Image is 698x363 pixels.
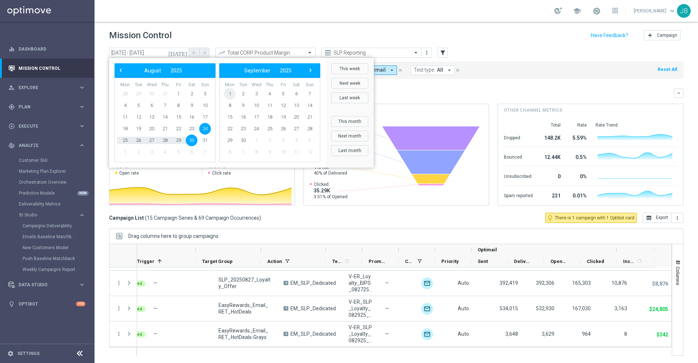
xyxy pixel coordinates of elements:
[119,88,131,100] span: 28
[224,135,236,146] span: 29
[23,223,76,229] a: Campaigns Deliverability
[19,294,76,314] a: Optibot
[186,111,197,123] span: 16
[410,65,454,75] button: Test type: All arrow_drop_down
[331,92,368,103] button: Last week
[331,145,368,156] button: Last month
[199,88,211,100] span: 3
[192,50,197,55] i: arrow_back
[159,111,171,123] span: 14
[224,146,236,158] span: 6
[547,215,553,221] i: lightbulb_outline
[8,282,86,288] button: Data Studio keyboard_arrow_right
[569,189,587,201] div: 0.01%
[8,46,15,52] i: equalizer
[8,143,86,148] button: track_changes Analyze keyboard_arrow_right
[133,146,144,158] span: 2
[19,124,79,128] span: Execute
[199,123,211,135] span: 24
[19,179,76,185] a: Orchestration Overview
[145,215,147,221] span: (
[314,170,347,176] span: 40% of Delivered
[116,280,122,286] button: more_vert
[23,220,94,231] div: Campaigns Deliverability
[250,111,262,123] span: 17
[8,104,79,110] div: Plan
[304,88,316,100] span: 7
[19,168,76,174] a: Marketing Plan Explorer
[290,146,302,158] span: 11
[116,66,210,75] bs-datepicker-navigation-view: ​ ​ ​
[23,264,94,275] div: Weekly Campaigns Report
[133,111,144,123] span: 12
[343,257,350,265] span: Calculate column
[244,68,270,73] span: September
[237,111,249,123] span: 16
[75,296,671,322] div: Press SPACE to select this row.
[224,123,236,135] span: 22
[199,48,209,58] button: arrow_forward
[215,48,316,58] ng-select: Total CORP Product Margin
[19,213,71,217] span: BI Studio
[19,283,79,287] span: Data Studio
[186,88,197,100] span: 2
[8,104,15,110] i: gps_fixed
[405,259,414,264] span: Channel
[119,170,139,176] span: Open rate
[237,146,249,158] span: 7
[8,301,86,307] button: lightbulb Optibot +10
[437,67,443,73] span: All
[128,233,218,239] span: Drag columns here to group campaigns
[514,259,531,264] span: Delivered
[504,151,533,162] div: Bounced
[423,48,430,57] button: more_vert
[344,258,350,264] i: refresh
[250,135,262,146] span: 1
[133,100,144,111] span: 5
[159,88,171,100] span: 31
[166,66,187,75] button: 2025
[109,322,137,347] div: Press SPACE to select this row.
[19,210,94,275] div: BI Studio
[8,123,86,129] button: play_circle_outline Execute keyboard_arrow_right
[545,213,637,223] button: lightbulb_outline There is 1 campaign with 1 Optibot card
[128,233,218,239] div: Row Groups
[168,49,188,56] i: [DATE]
[441,259,459,264] span: Priority
[116,331,122,337] i: more_vert
[366,67,386,73] span: Optimail
[504,189,533,201] div: Spam reported
[8,301,15,307] i: lightbulb
[185,82,198,88] th: weekday
[8,46,86,52] button: equalizer Dashboard
[324,49,332,56] i: preview
[591,33,628,38] input: Have Feedback?
[8,142,15,149] i: track_changes
[276,82,290,88] th: weekday
[8,85,86,91] div: person_search Explore keyboard_arrow_right
[199,135,211,146] span: 31
[250,146,262,158] span: 8
[19,201,76,207] a: Deliverability Metrics
[668,7,676,15] span: keyboard_arrow_down
[677,4,691,18] div: JB
[264,146,276,158] span: 9
[237,135,249,146] span: 30
[186,100,197,111] span: 9
[8,84,79,91] div: Explore
[17,351,40,356] a: Settings
[19,155,94,166] div: Customer 360
[290,280,336,286] span: EM_SLP_Dedicated
[199,111,211,123] span: 17
[314,187,348,194] span: 35.29K
[504,170,533,181] div: Unsubscribed
[277,100,289,111] span: 12
[454,66,461,74] button: close
[23,245,76,251] a: New Customers Model
[159,123,171,135] span: 21
[146,111,157,123] span: 13
[440,49,446,56] i: filter_alt
[186,146,197,158] span: 6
